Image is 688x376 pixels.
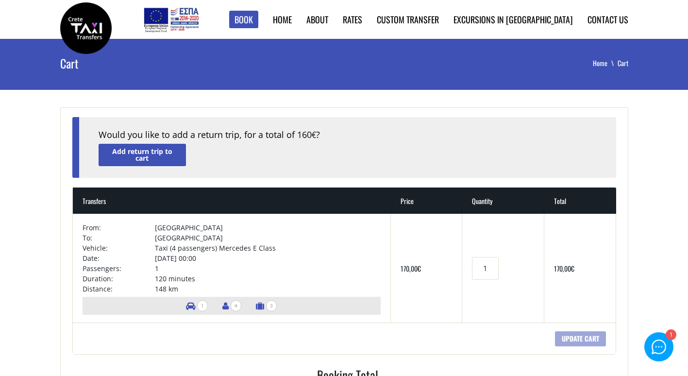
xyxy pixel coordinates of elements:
[401,263,421,273] bdi: 170,00
[181,297,213,315] li: Number of vehicles
[273,13,292,26] a: Home
[83,222,155,233] td: From:
[155,263,381,273] td: 1
[231,300,241,311] span: 4
[377,13,439,26] a: Custom Transfer
[544,188,616,214] th: Total
[99,144,186,166] a: Add return trip to cart
[83,233,155,243] td: To:
[60,22,112,32] a: Crete Taxi Transfers | Crete Taxi Transfers Cart | Crete Taxi Transfers
[593,58,618,68] a: Home
[155,273,381,284] td: 120 minutes
[587,13,628,26] a: Contact us
[83,263,155,273] td: Passengers:
[665,330,675,341] div: 1
[312,130,316,140] span: €
[83,273,155,284] td: Duration:
[155,222,381,233] td: [GEOGRAPHIC_DATA]
[472,257,498,280] input: Transfers quantity
[60,39,252,87] h1: Cart
[83,284,155,294] td: Distance:
[83,243,155,253] td: Vehicle:
[306,13,328,26] a: About
[155,284,381,294] td: 148 km
[453,13,573,26] a: Excursions in [GEOGRAPHIC_DATA]
[155,233,381,243] td: [GEOGRAPHIC_DATA]
[218,297,246,315] li: Number of passengers
[554,263,574,273] bdi: 170,00
[73,188,391,214] th: Transfers
[343,13,362,26] a: Rates
[555,331,606,346] input: Update cart
[229,11,258,29] a: Book
[197,300,208,311] span: 1
[391,188,462,214] th: Price
[60,2,112,54] img: Crete Taxi Transfers | Crete Taxi Transfers Cart | Crete Taxi Transfers
[99,129,597,141] div: Would you like to add a return trip, for a total of 160 ?
[266,300,277,311] span: 3
[142,5,200,34] img: e-bannersEUERDF180X90.jpg
[155,243,381,253] td: Taxi (4 passengers) Mercedes E Class
[251,297,282,315] li: Number of luggage items
[462,188,544,214] th: Quantity
[618,58,628,68] li: Cart
[83,253,155,263] td: Date:
[571,263,574,273] span: €
[418,263,421,273] span: €
[155,253,381,263] td: [DATE] 00:00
